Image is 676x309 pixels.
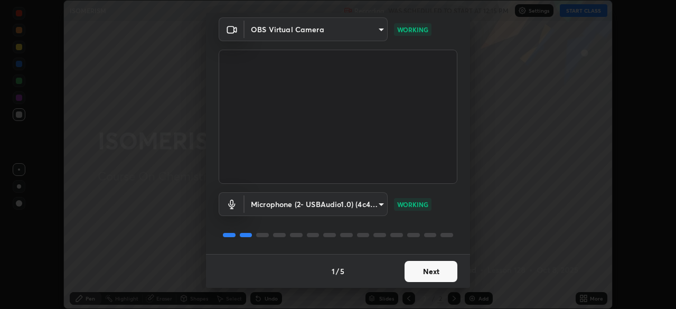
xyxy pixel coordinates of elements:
h4: 5 [340,266,344,277]
div: OBS Virtual Camera [245,192,388,216]
div: OBS Virtual Camera [245,17,388,41]
p: WORKING [397,25,428,34]
h4: 1 [332,266,335,277]
p: WORKING [397,200,428,209]
h4: / [336,266,339,277]
button: Next [405,261,457,282]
